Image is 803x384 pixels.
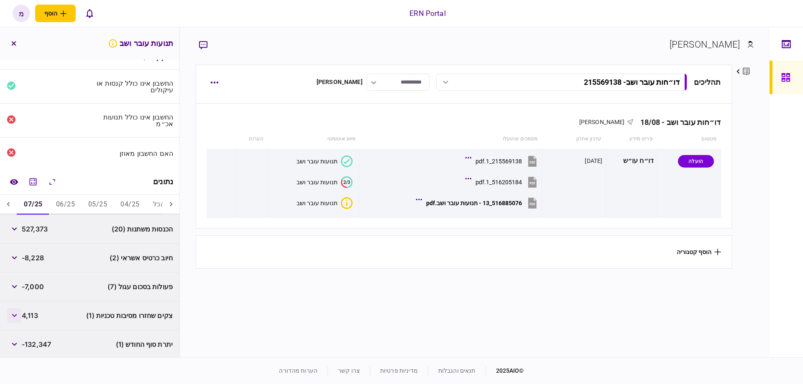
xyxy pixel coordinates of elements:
a: צרו קשר [338,367,360,374]
div: דו״חות עובר ושב - 215569138 [584,78,680,86]
svg: איכות לא מספקת [108,38,118,48]
button: 07/25 [17,195,49,215]
div: החשבון אינו כולל קנסות או עיקולים [93,80,174,93]
button: פתח רשימת התראות [81,5,98,22]
div: דו״ח עו״ש [609,152,654,170]
button: 05/25 [82,195,114,215]
div: האם החשבון מאוזן [93,150,174,157]
a: תנאים והגבלות [438,367,476,374]
div: איכות לא מספקת [341,197,353,209]
div: [PERSON_NAME] [670,38,740,51]
span: 4,113 [22,310,38,320]
div: ERN Portal [409,8,445,19]
div: 516885076_13 - תנועות עובר ושב.pdf [426,200,522,206]
button: הכל [146,195,171,215]
button: 2/3תנועות עובר ושב [297,176,353,188]
button: 516205184_1.pdf [467,173,539,191]
th: פריט מידע [606,130,657,149]
div: 516205184_1.pdf [476,179,522,186]
button: 516885076_13 - תנועות עובר ושב.pdf [418,193,539,212]
div: תנועות עובר ושב [297,179,338,186]
a: השוואה למסמך [6,174,21,189]
button: דו״חות עובר ושב- 215569138 [436,74,687,91]
a: מדיניות פרטיות [380,367,418,374]
th: עדכון אחרון [542,130,606,149]
button: הרחב\כווץ הכל [45,174,60,189]
span: צקים שחזרו מסיבות טכניות (1) [86,310,173,320]
button: איכות לא מספקתתנועות עובר ושב [297,197,353,209]
span: -8,228 [22,253,44,263]
div: תנועות עובר ושב [297,200,338,206]
button: 04/25 [114,195,146,215]
div: הועלה [678,155,714,168]
button: 06/25 [49,195,82,215]
span: -7,000 [22,282,44,292]
th: הערות [236,130,268,149]
div: [DATE] [585,157,602,165]
div: נתונים [153,178,173,186]
th: סטטוס [657,130,721,149]
div: [PERSON_NAME] [317,78,363,86]
div: 215569138_1.pdf [476,158,522,165]
h3: תנועות עובר ושב [108,38,173,48]
span: פעולות בסכום עגול (7) [107,282,173,292]
div: תנועות עובר ושב [297,158,338,165]
button: 215569138_1.pdf [467,152,539,170]
th: סיווג אוטומטי [268,130,360,149]
button: הוסף קטגוריה [677,249,721,255]
div: © 2025 AIO [486,366,524,375]
div: דו״חות עובר ושב - 18/08 [634,118,721,127]
span: חיוב כרטיס אשראי (2) [110,253,173,263]
button: מ [13,5,30,22]
a: הערות מהדורה [279,367,317,374]
div: החשבון אינו כולל תנועות אכ״מ [93,114,174,127]
span: יתרת סוף החודש (1) [116,339,173,349]
span: הכנסות משתנות (20) [112,224,173,234]
button: פתח תפריט להוספת לקוח [35,5,76,22]
div: תהליכים [694,76,721,88]
button: תנועות עובר ושב [297,155,353,167]
span: 527,373 [22,224,48,234]
span: -132,347 [22,339,51,349]
span: [PERSON_NAME] [579,119,625,125]
text: 2/3 [343,179,350,185]
th: מסמכים שהועלו [360,130,542,149]
button: מחשבון [26,174,41,189]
